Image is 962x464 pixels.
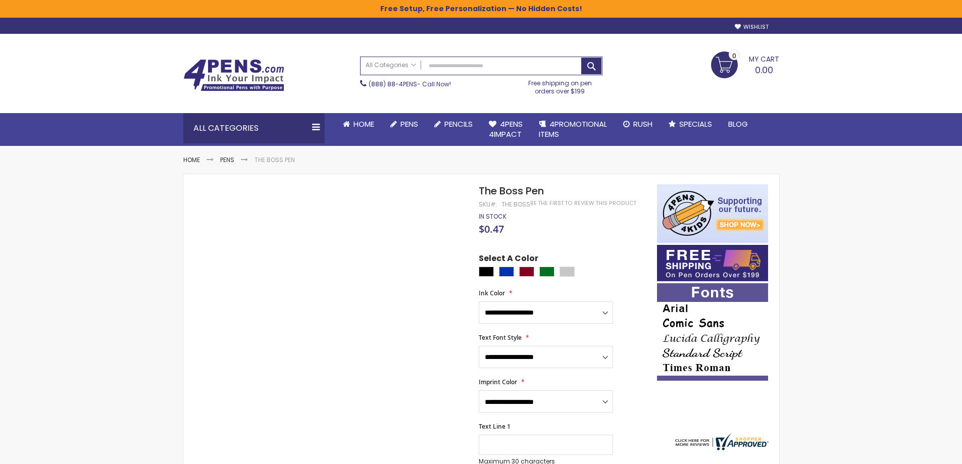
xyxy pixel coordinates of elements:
[560,267,575,277] div: Silver
[657,245,768,281] img: Free shipping on orders over $199
[661,113,720,135] a: Specials
[353,119,374,129] span: Home
[479,200,497,209] strong: SKU
[220,156,234,164] a: Pens
[673,433,769,450] img: 4pens.com widget logo
[479,253,538,267] span: Select A Color
[673,444,769,452] a: 4pens.com certificate URL
[361,57,421,74] a: All Categories
[732,51,736,61] span: 0
[615,113,661,135] a: Rush
[369,80,451,88] span: - Call Now!
[518,75,602,95] div: Free shipping on pen orders over $199
[183,156,200,164] a: Home
[479,212,507,221] span: In stock
[426,113,481,135] a: Pencils
[479,333,522,342] span: Text Font Style
[366,61,416,69] span: All Categories
[444,119,473,129] span: Pencils
[539,267,554,277] div: Green
[711,51,779,77] a: 0.00 0
[489,119,523,139] span: 4Pens 4impact
[479,378,517,386] span: Imprint Color
[479,222,504,236] span: $0.47
[657,184,768,243] img: 4pens 4 kids
[539,119,607,139] span: 4PROMOTIONAL ITEMS
[755,64,773,76] span: 0.00
[183,59,284,91] img: 4Pens Custom Pens and Promotional Products
[369,80,417,88] a: (888) 88-4PENS
[501,200,530,209] div: The Boss
[720,113,756,135] a: Blog
[735,23,769,31] a: Wishlist
[679,119,712,129] span: Specials
[481,113,531,146] a: 4Pens4impact
[479,267,494,277] div: Black
[479,213,507,221] div: Availability
[382,113,426,135] a: Pens
[479,289,505,297] span: Ink Color
[499,267,514,277] div: Blue
[255,156,295,164] li: The Boss Pen
[479,184,544,198] span: The Boss Pen
[400,119,418,129] span: Pens
[531,113,615,146] a: 4PROMOTIONALITEMS
[657,283,768,381] img: font-personalization-examples
[479,422,511,431] span: Text Line 1
[519,267,534,277] div: Burgundy
[335,113,382,135] a: Home
[183,113,325,143] div: All Categories
[728,119,748,129] span: Blog
[633,119,652,129] span: Rush
[530,199,636,207] a: Be the first to review this product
